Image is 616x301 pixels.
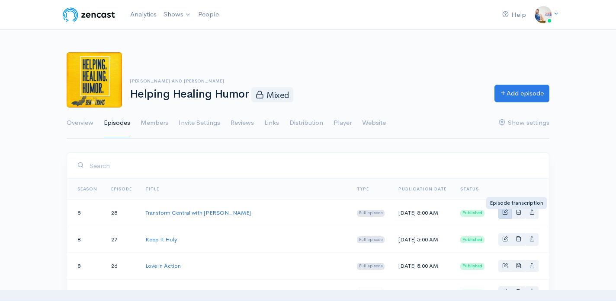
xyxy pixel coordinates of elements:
div: Basic example [498,233,539,246]
a: Publication date [398,186,446,192]
span: Published [460,263,484,270]
span: Published [460,236,484,243]
a: Love in Action [145,262,181,269]
a: People [195,5,222,24]
div: Basic example [498,260,539,272]
a: Title [145,186,159,192]
h1: Helping Healing Humor [130,87,484,102]
a: Links [264,108,279,139]
span: Mixed [251,87,293,102]
a: Transform Central with [PERSON_NAME] [145,209,251,216]
td: [DATE] 5:00 AM [391,226,453,253]
a: Player [334,108,352,139]
td: 8 [67,226,104,253]
span: Full episode [357,290,385,297]
div: Episode transcription [486,197,547,209]
a: Overview [67,108,93,139]
a: Reviews [231,108,254,139]
span: Full episode [357,210,385,217]
a: Analytics [127,5,160,24]
div: Basic example [498,206,539,219]
a: Help [499,6,529,24]
a: Website [362,108,386,139]
span: Full episode [357,263,385,270]
input: Search [89,157,539,174]
td: 8 [67,253,104,279]
a: Episodes [104,108,130,139]
a: Keep It Holy [145,236,177,243]
a: Stayin Alive Dodgeball Tournament for St. Jude 2025 Review [145,289,297,296]
span: Published [460,290,484,297]
a: Members [141,108,168,139]
img: ... [535,6,552,23]
h6: [PERSON_NAME] and [PERSON_NAME] [130,79,484,83]
td: 8 [67,200,104,226]
td: [DATE] 5:00 AM [391,200,453,226]
a: Episode [111,186,132,192]
a: Type [357,186,369,192]
a: Season [77,186,97,192]
span: Status [460,186,479,192]
a: Distribution [289,108,323,139]
img: ZenCast Logo [61,6,116,23]
td: 26 [104,253,139,279]
td: 28 [104,200,139,226]
td: 27 [104,226,139,253]
td: [DATE] 5:00 AM [391,253,453,279]
span: Full episode [357,236,385,243]
div: Basic example [498,286,539,299]
a: Show settings [499,108,549,139]
span: Published [460,210,484,217]
a: Shows [160,5,195,24]
a: Invite Settings [179,108,220,139]
a: Add episode [494,85,549,102]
